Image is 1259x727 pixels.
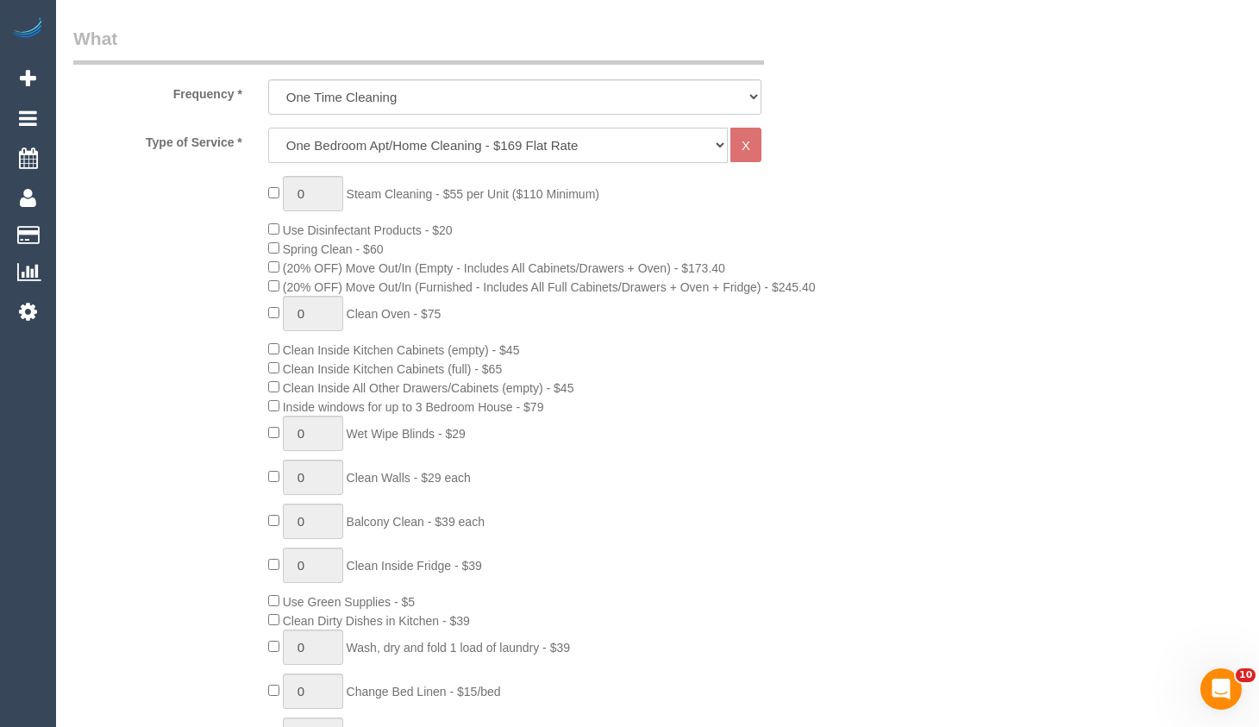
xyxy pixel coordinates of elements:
[283,280,816,294] span: (20% OFF) Move Out/In (Furnished - Includes All Full Cabinets/Drawers + Oven + Fridge) - $245.40
[347,641,570,655] span: Wash, dry and fold 1 load of laundry - $39
[73,26,764,65] legend: What
[347,559,482,573] span: Clean Inside Fridge - $39
[347,471,471,485] span: Clean Walls - $29 each
[347,685,501,699] span: Change Bed Linen - $15/bed
[283,261,725,275] span: (20% OFF) Move Out/In (Empty - Includes All Cabinets/Drawers + Oven) - $173.40
[283,400,544,414] span: Inside windows for up to 3 Bedroom House - $79
[283,362,502,376] span: Clean Inside Kitchen Cabinets (full) - $65
[347,427,466,441] span: Wet Wipe Blinds - $29
[347,515,485,529] span: Balcony Clean - $39 each
[1236,668,1256,682] span: 10
[60,128,255,151] label: Type of Service *
[60,79,255,103] label: Frequency *
[1200,668,1242,710] iframe: Intercom live chat
[283,343,520,357] span: Clean Inside Kitchen Cabinets (empty) - $45
[10,17,45,41] img: Automaid Logo
[347,187,599,201] span: Steam Cleaning - $55 per Unit ($110 Minimum)
[347,307,442,321] span: Clean Oven - $75
[283,614,470,628] span: Clean Dirty Dishes in Kitchen - $39
[283,595,415,609] span: Use Green Supplies - $5
[283,223,453,237] span: Use Disinfectant Products - $20
[283,381,574,395] span: Clean Inside All Other Drawers/Cabinets (empty) - $45
[283,242,384,256] span: Spring Clean - $60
